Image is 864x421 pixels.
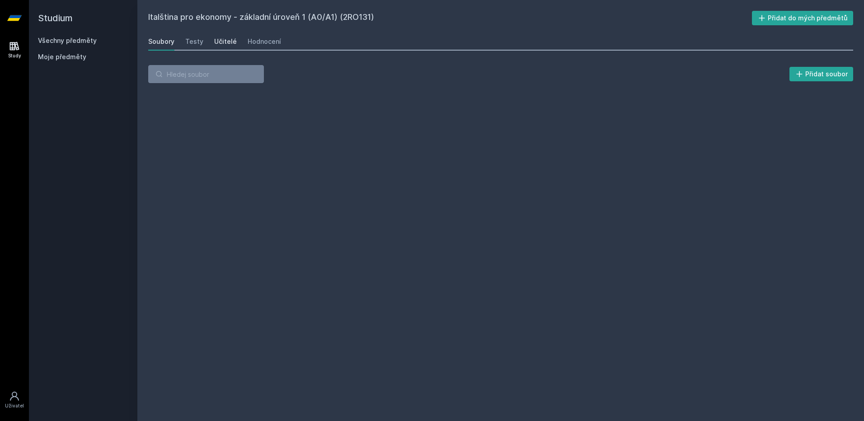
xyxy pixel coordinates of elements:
input: Hledej soubor [148,65,264,83]
a: Uživatel [2,386,27,414]
a: Všechny předměty [38,37,97,44]
div: Uživatel [5,402,24,409]
a: Testy [185,33,203,51]
div: Study [8,52,21,59]
h2: Italština pro ekonomy - základní úroveň 1 (A0/A1) (2RO131) [148,11,752,25]
a: Učitelé [214,33,237,51]
button: Přidat soubor [789,67,854,81]
a: Study [2,36,27,64]
a: Soubory [148,33,174,51]
div: Učitelé [214,37,237,46]
div: Hodnocení [248,37,281,46]
span: Moje předměty [38,52,86,61]
a: Hodnocení [248,33,281,51]
button: Přidat do mých předmětů [752,11,854,25]
div: Testy [185,37,203,46]
div: Soubory [148,37,174,46]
